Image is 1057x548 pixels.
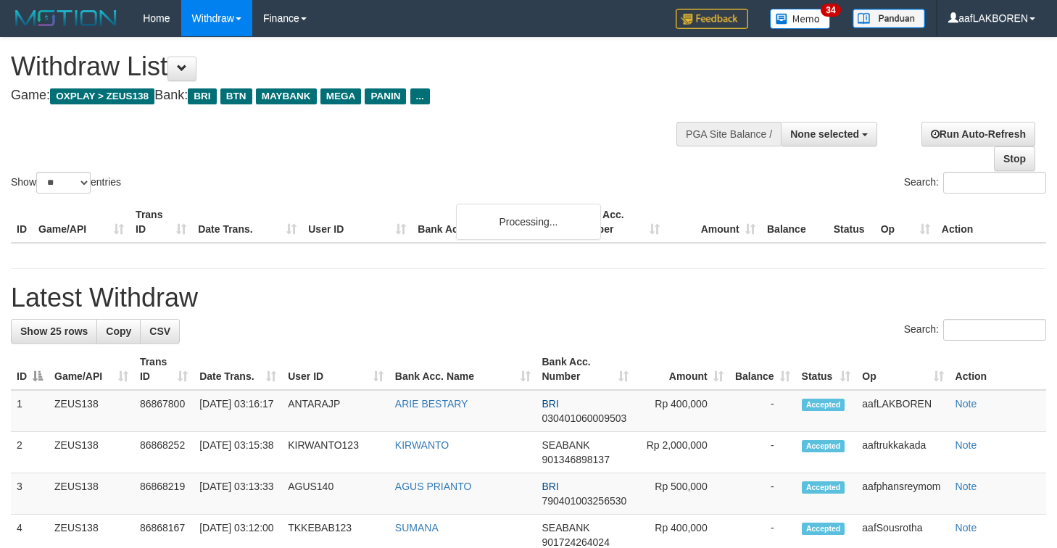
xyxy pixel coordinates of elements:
[828,202,875,243] th: Status
[134,390,194,432] td: 86867800
[49,473,134,515] td: ZEUS138
[11,7,121,29] img: MOTION_logo.png
[856,432,949,473] td: aaftrukkakada
[49,390,134,432] td: ZEUS138
[634,473,729,515] td: Rp 500,000
[856,349,949,390] th: Op: activate to sort column ascending
[410,88,430,104] span: ...
[542,439,590,451] span: SEABANK
[11,202,33,243] th: ID
[904,172,1046,194] label: Search:
[149,325,170,337] span: CSV
[395,398,468,410] a: ARIE BESTARY
[542,454,610,465] span: Copy 901346898137 to clipboard
[542,412,627,424] span: Copy 030401060009503 to clipboard
[676,122,781,146] div: PGA Site Balance /
[194,473,282,515] td: [DATE] 03:13:33
[365,88,406,104] span: PANIN
[192,202,302,243] th: Date Trans.
[921,122,1035,146] a: Run Auto-Refresh
[729,349,796,390] th: Balance: activate to sort column ascending
[194,390,282,432] td: [DATE] 03:16:17
[542,398,559,410] span: BRI
[11,172,121,194] label: Show entries
[320,88,362,104] span: MEGA
[194,349,282,390] th: Date Trans.: activate to sort column ascending
[875,202,936,243] th: Op
[950,349,1046,390] th: Action
[11,432,49,473] td: 2
[542,536,610,548] span: Copy 901724264024 to clipboard
[856,390,949,432] td: aafLAKBOREN
[666,202,761,243] th: Amount
[282,390,389,432] td: ANTARAJP
[96,319,141,344] a: Copy
[770,9,831,29] img: Button%20Memo.svg
[634,390,729,432] td: Rp 400,000
[943,319,1046,341] input: Search:
[256,88,317,104] span: MAYBANK
[729,432,796,473] td: -
[282,349,389,390] th: User ID: activate to sort column ascending
[11,390,49,432] td: 1
[412,202,569,243] th: Bank Acc. Name
[802,399,845,411] span: Accepted
[282,473,389,515] td: AGUS140
[542,495,627,507] span: Copy 790401003256530 to clipboard
[220,88,252,104] span: BTN
[994,146,1035,171] a: Stop
[542,481,559,492] span: BRI
[11,88,690,103] h4: Game: Bank:
[956,481,977,492] a: Note
[11,52,690,81] h1: Withdraw List
[936,202,1046,243] th: Action
[802,440,845,452] span: Accepted
[36,172,91,194] select: Showentries
[194,432,282,473] td: [DATE] 03:15:38
[943,172,1046,194] input: Search:
[853,9,925,28] img: panduan.png
[49,349,134,390] th: Game/API: activate to sort column ascending
[676,9,748,29] img: Feedback.jpg
[542,522,590,534] span: SEABANK
[761,202,828,243] th: Balance
[802,523,845,535] span: Accepted
[11,319,97,344] a: Show 25 rows
[904,319,1046,341] label: Search:
[729,390,796,432] td: -
[634,349,729,390] th: Amount: activate to sort column ascending
[20,325,88,337] span: Show 25 rows
[11,349,49,390] th: ID: activate to sort column descending
[33,202,130,243] th: Game/API
[134,473,194,515] td: 86868219
[106,325,131,337] span: Copy
[956,522,977,534] a: Note
[134,349,194,390] th: Trans ID: activate to sort column ascending
[389,349,536,390] th: Bank Acc. Name: activate to sort column ascending
[456,204,601,240] div: Processing...
[188,88,216,104] span: BRI
[536,349,634,390] th: Bank Acc. Number: activate to sort column ascending
[282,432,389,473] td: KIRWANTO123
[729,473,796,515] td: -
[796,349,857,390] th: Status: activate to sort column ascending
[956,398,977,410] a: Note
[634,432,729,473] td: Rp 2,000,000
[395,522,439,534] a: SUMANA
[781,122,877,146] button: None selected
[302,202,412,243] th: User ID
[790,128,859,140] span: None selected
[856,473,949,515] td: aafphansreymom
[395,481,472,492] a: AGUS PRIANTO
[802,481,845,494] span: Accepted
[130,202,192,243] th: Trans ID
[395,439,449,451] a: KIRWANTO
[11,283,1046,312] h1: Latest Withdraw
[140,319,180,344] a: CSV
[49,432,134,473] td: ZEUS138
[956,439,977,451] a: Note
[11,473,49,515] td: 3
[50,88,154,104] span: OXPLAY > ZEUS138
[134,432,194,473] td: 86868252
[569,202,665,243] th: Bank Acc. Number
